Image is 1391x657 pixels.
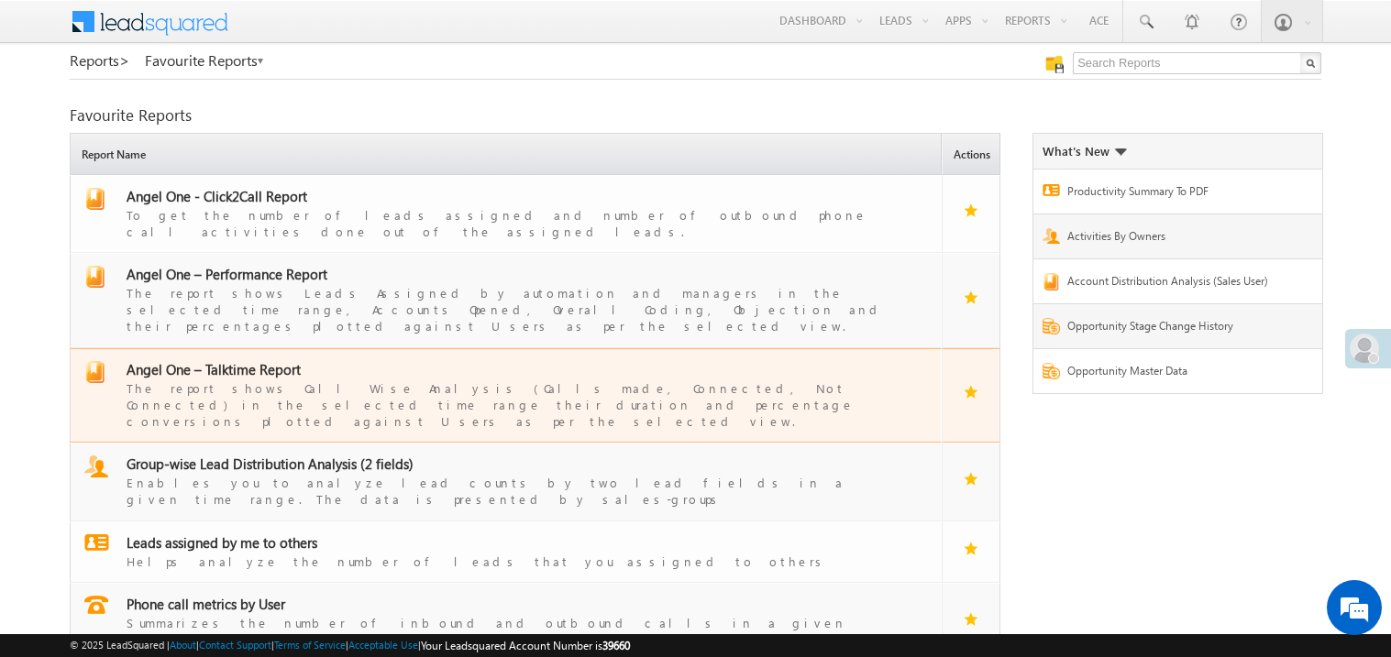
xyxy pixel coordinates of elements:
a: Acceptable Use [348,639,418,651]
a: Opportunity Master Data [1067,363,1282,384]
span: Your Leadsquared Account Number is [421,639,630,652]
div: To get the number of leads assigned and number of outbound phone call activities done out of the ... [127,205,908,240]
img: report [84,534,109,551]
span: 39660 [602,639,630,652]
input: Search Reports [1073,52,1321,74]
div: Summarizes the number of inbound and outbound calls in a given timeperiod by users [127,613,908,648]
img: report [84,455,108,477]
a: Activities By Owners [1067,228,1282,249]
div: Enables you to analyze lead counts by two lead fields in a given time range. The data is presente... [127,473,908,508]
a: report Angel One – Performance ReportThe report shows Leads Assigned by automation and managers i... [80,266,933,334]
a: Account Distribution Analysis (Sales User) [1067,273,1282,294]
span: Angel One – Talktime Report [127,360,301,378]
div: The report shows Call Wise Analysis (Calls made, Connected, Not Connected) in the selected time r... [127,378,908,430]
img: Report [1043,184,1060,196]
img: What's new [1114,148,1127,156]
img: report [84,361,106,383]
img: Report [1043,273,1060,290]
a: Reports> [70,52,130,69]
img: Report [1043,318,1060,334]
a: Terms of Service [274,639,346,651]
span: © 2025 LeadSquared | | | | | [70,637,630,654]
a: report Phone call metrics by UserSummarizes the number of inbound and outbound calls in a given t... [80,596,933,648]
a: report Angel One - Click2Call ReportTo get the number of leads assigned and number of outbound ph... [80,188,933,240]
div: The report shows Leads Assigned by automation and managers in the selected time range, Accounts O... [127,283,908,334]
span: Group-wise Lead Distribution Analysis (2 fields) [127,454,414,473]
span: Report Name [75,137,941,174]
img: report [84,266,106,288]
div: Helps analyze the number of leads that you assigned to others [127,552,908,570]
img: Report [1043,363,1060,379]
a: Productivity Summary To PDF [1067,183,1282,204]
a: Contact Support [199,639,271,651]
img: report [84,188,106,210]
a: report Leads assigned by me to othersHelps analyze the number of leads that you assigned to others [80,534,933,570]
a: report Angel One – Talktime ReportThe report shows Call Wise Analysis (Calls made, Connected, Not... [80,361,933,430]
span: Angel One - Click2Call Report [127,187,307,205]
a: Opportunity Stage Change History [1067,318,1282,339]
span: Angel One – Performance Report [127,265,327,283]
span: Phone call metrics by User [127,595,285,613]
img: Report [1043,228,1060,244]
img: Manage all your saved reports! [1045,55,1064,73]
a: report Group-wise Lead Distribution Analysis (2 fields)Enables you to analyze lead counts by two ... [80,455,933,508]
span: > [119,49,130,71]
span: Leads assigned by me to others [127,533,317,552]
div: What's New [1043,143,1127,159]
a: Favourite Reports [145,52,265,69]
img: report [84,596,108,614]
span: Actions [947,137,999,174]
div: Favourite Reports [70,107,1321,124]
a: About [170,639,196,651]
